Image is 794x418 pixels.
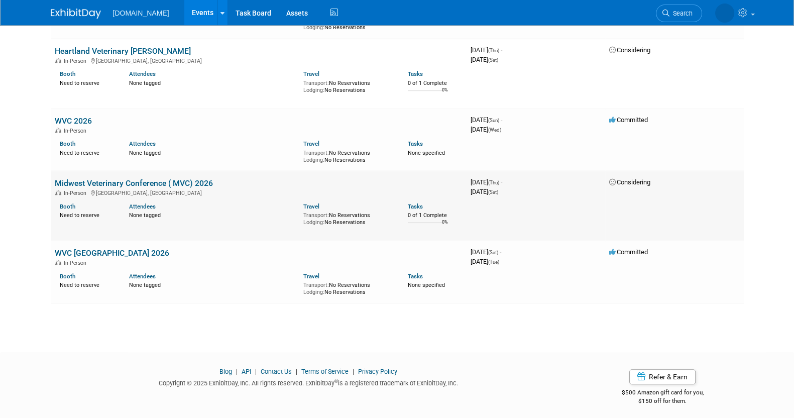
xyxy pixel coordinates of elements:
[609,46,650,54] span: Considering
[488,189,498,195] span: (Sat)
[129,140,156,147] a: Attendees
[234,368,240,375] span: |
[471,188,498,195] span: [DATE]
[303,148,393,163] div: No Reservations No Reservations
[408,273,423,280] a: Tasks
[253,368,259,375] span: |
[669,10,693,17] span: Search
[242,368,251,375] a: API
[358,368,397,375] a: Privacy Policy
[55,56,463,64] div: [GEOGRAPHIC_DATA], [GEOGRAPHIC_DATA]
[350,368,357,375] span: |
[303,140,319,147] a: Travel
[442,220,448,233] td: 0%
[471,258,499,265] span: [DATE]
[488,180,499,185] span: (Thu)
[64,190,89,196] span: In-Person
[471,248,501,256] span: [DATE]
[129,70,156,77] a: Attendees
[303,282,329,288] span: Transport:
[656,5,702,22] a: Search
[60,70,75,77] a: Booth
[55,46,191,56] a: Heartland Veterinary [PERSON_NAME]
[303,70,319,77] a: Travel
[129,210,296,219] div: None tagged
[500,248,501,256] span: -
[64,58,89,64] span: In-Person
[293,368,300,375] span: |
[715,4,734,23] img: Iuliia Bulow
[408,203,423,210] a: Tasks
[60,148,115,157] div: Need to reserve
[408,150,445,156] span: None specified
[55,190,61,195] img: In-Person Event
[471,116,502,124] span: [DATE]
[303,289,324,295] span: Lodging:
[55,58,61,63] img: In-Person Event
[301,368,349,375] a: Terms of Service
[60,78,115,87] div: Need to reserve
[60,280,115,289] div: Need to reserve
[303,210,393,226] div: No Reservations No Reservations
[303,87,324,93] span: Lodging:
[303,273,319,280] a: Travel
[488,48,499,53] span: (Thu)
[303,203,319,210] a: Travel
[471,126,501,133] span: [DATE]
[60,273,75,280] a: Booth
[408,70,423,77] a: Tasks
[60,140,75,147] a: Booth
[261,368,292,375] a: Contact Us
[408,282,445,288] span: None specified
[629,369,696,384] a: Refer & Earn
[488,259,499,265] span: (Tue)
[582,397,744,405] div: $150 off for them.
[55,116,92,126] a: WVC 2026
[582,382,744,405] div: $500 Amazon gift card for you,
[408,212,463,219] div: 0 of 1 Complete
[488,57,498,63] span: (Sat)
[501,116,502,124] span: -
[609,116,648,124] span: Committed
[64,128,89,134] span: In-Person
[55,260,61,265] img: In-Person Event
[55,188,463,196] div: [GEOGRAPHIC_DATA], [GEOGRAPHIC_DATA]
[51,9,101,19] img: ExhibitDay
[303,24,324,31] span: Lodging:
[609,178,650,186] span: Considering
[60,210,115,219] div: Need to reserve
[303,157,324,163] span: Lodging:
[129,78,296,87] div: None tagged
[219,368,232,375] a: Blog
[488,250,498,255] span: (Sat)
[488,127,501,133] span: (Wed)
[334,378,338,384] sup: ®
[129,148,296,157] div: None tagged
[303,78,393,93] div: No Reservations No Reservations
[51,376,567,388] div: Copyright © 2025 ExhibitDay, Inc. All rights reserved. ExhibitDay is a registered trademark of Ex...
[55,128,61,133] img: In-Person Event
[488,118,499,123] span: (Sun)
[501,46,502,54] span: -
[408,80,463,87] div: 0 of 1 Complete
[55,178,213,188] a: Midwest Veterinary Conference ( MVC) 2026
[471,178,502,186] span: [DATE]
[303,219,324,226] span: Lodging:
[303,212,329,219] span: Transport:
[55,248,169,258] a: WVC [GEOGRAPHIC_DATA] 2026
[471,56,498,63] span: [DATE]
[113,9,169,17] span: [DOMAIN_NAME]
[408,140,423,147] a: Tasks
[303,150,329,156] span: Transport:
[471,46,502,54] span: [DATE]
[60,203,75,210] a: Booth
[442,87,448,101] td: 0%
[303,280,393,295] div: No Reservations No Reservations
[609,248,648,256] span: Committed
[501,178,502,186] span: -
[129,273,156,280] a: Attendees
[129,203,156,210] a: Attendees
[64,260,89,266] span: In-Person
[129,280,296,289] div: None tagged
[303,80,329,86] span: Transport:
